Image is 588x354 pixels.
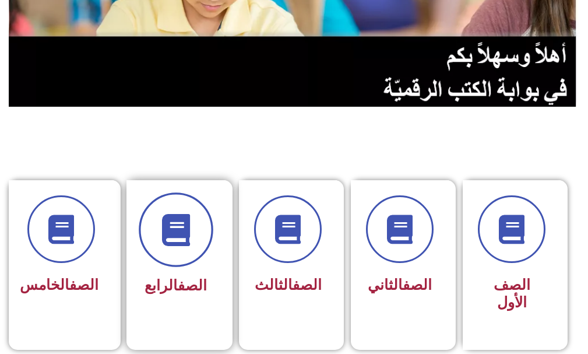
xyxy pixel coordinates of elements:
a: الصف [178,277,207,294]
span: الرابع [145,277,207,294]
a: الصف [403,276,432,293]
span: الصف الأول [494,276,530,311]
span: الخامس [20,276,98,293]
span: الثاني [368,276,432,293]
span: الثالث [255,276,322,293]
a: الصف [293,276,322,293]
a: الصف [69,276,98,293]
